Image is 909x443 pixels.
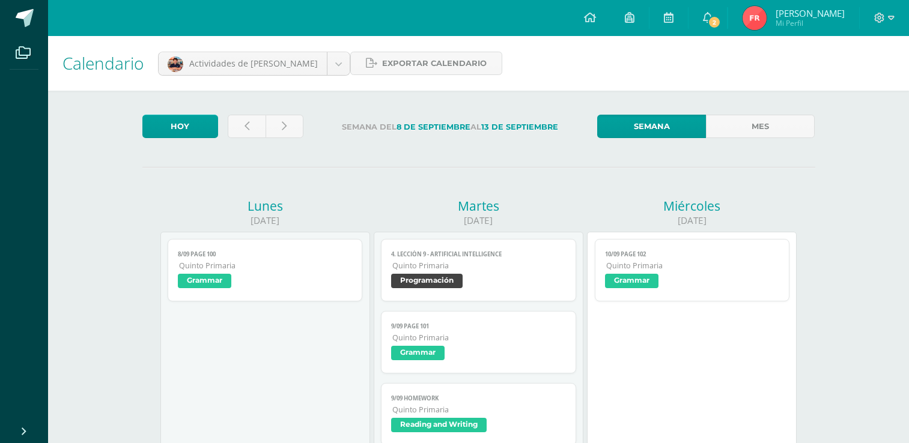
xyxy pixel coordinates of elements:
[374,214,583,227] div: [DATE]
[350,52,502,75] a: Exportar calendario
[392,261,566,271] span: Quinto Primaria
[391,346,445,360] span: Grammar
[708,16,721,29] span: 2
[382,52,487,74] span: Exportar calendario
[313,115,588,139] label: Semana del al
[381,239,576,301] a: 4. Lección 9 - Artificial IntelligenceQuinto PrimariaProgramación
[159,52,350,75] a: Actividades de [PERSON_NAME]
[391,250,566,258] span: 4. Lección 9 - Artificial Intelligence
[587,197,797,214] div: Miércoles
[706,115,815,138] a: Mes
[178,274,231,288] span: Grammar
[391,418,487,432] span: Reading and Writing
[391,274,463,288] span: Programación
[381,311,576,373] a: 9/09 Page 101Quinto PrimariaGrammar
[595,239,790,301] a: 10/09 Page 102Quinto PrimariaGrammar
[168,56,183,72] img: 2af135549ff91ce4dbbcea5023bf9825.png
[189,58,318,69] span: Actividades de [PERSON_NAME]
[606,261,780,271] span: Quinto Primaria
[62,52,144,74] span: Calendario
[776,7,845,19] span: [PERSON_NAME]
[391,394,566,402] span: 9/09 Homework
[597,115,706,138] a: Semana
[397,122,470,131] strong: 8 de Septiembre
[392,333,566,343] span: Quinto Primaria
[142,115,218,138] a: Hoy
[776,18,845,28] span: Mi Perfil
[481,122,558,131] strong: 13 de Septiembre
[160,197,370,214] div: Lunes
[374,197,583,214] div: Martes
[743,6,767,30] img: 55e7bced36bec687ff5b364d75b3bc07.png
[178,250,353,258] span: 8/09 Page 100
[587,214,797,227] div: [DATE]
[391,322,566,330] span: 9/09 Page 101
[605,250,780,258] span: 10/09 Page 102
[168,239,363,301] a: 8/09 Page 100Quinto PrimariaGrammar
[179,261,353,271] span: Quinto Primaria
[605,274,658,288] span: Grammar
[392,405,566,415] span: Quinto Primaria
[160,214,370,227] div: [DATE]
